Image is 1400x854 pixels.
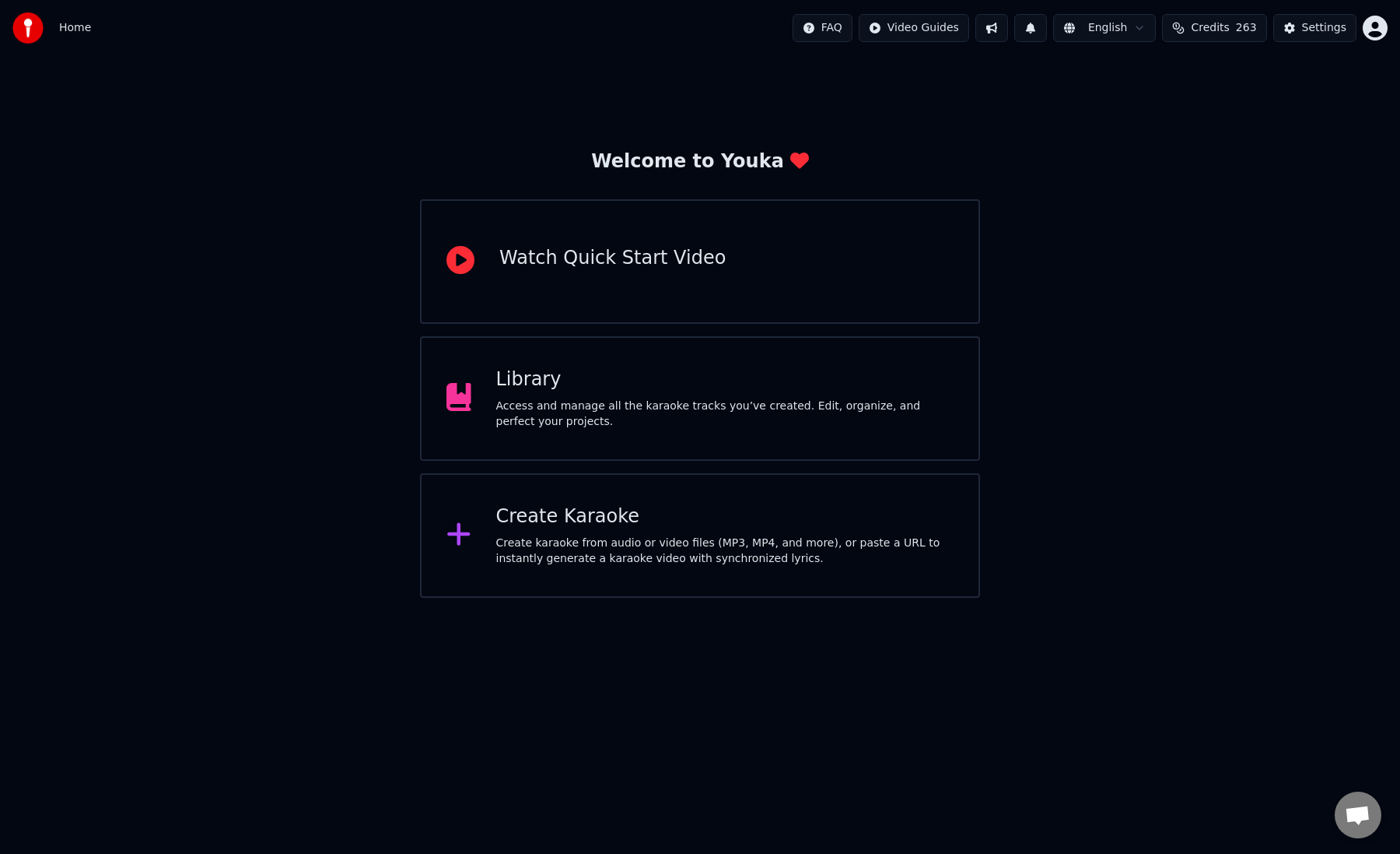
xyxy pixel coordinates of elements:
[496,536,954,567] div: Create karaoke from audio or video files (MP3, MP4, and more), or paste a URL to instantly genera...
[793,14,852,42] button: FAQ
[591,149,809,174] div: Welcome to Youka
[1162,14,1266,42] button: Credits263
[496,367,954,392] div: Library
[1236,20,1257,36] span: 263
[1302,20,1346,36] div: Settings
[859,14,969,42] button: Video Guides
[1191,20,1229,36] span: Credits
[496,504,954,529] div: Create Karaoke
[496,399,954,430] div: Access and manage all the karaoke tracks you’ve created. Edit, organize, and perfect your projects.
[499,246,726,271] div: Watch Quick Start Video
[59,20,91,36] nav: breadcrumb
[1335,792,1381,838] div: Open chat
[12,12,44,44] img: youka
[1273,14,1356,42] button: Settings
[59,20,91,36] span: Home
